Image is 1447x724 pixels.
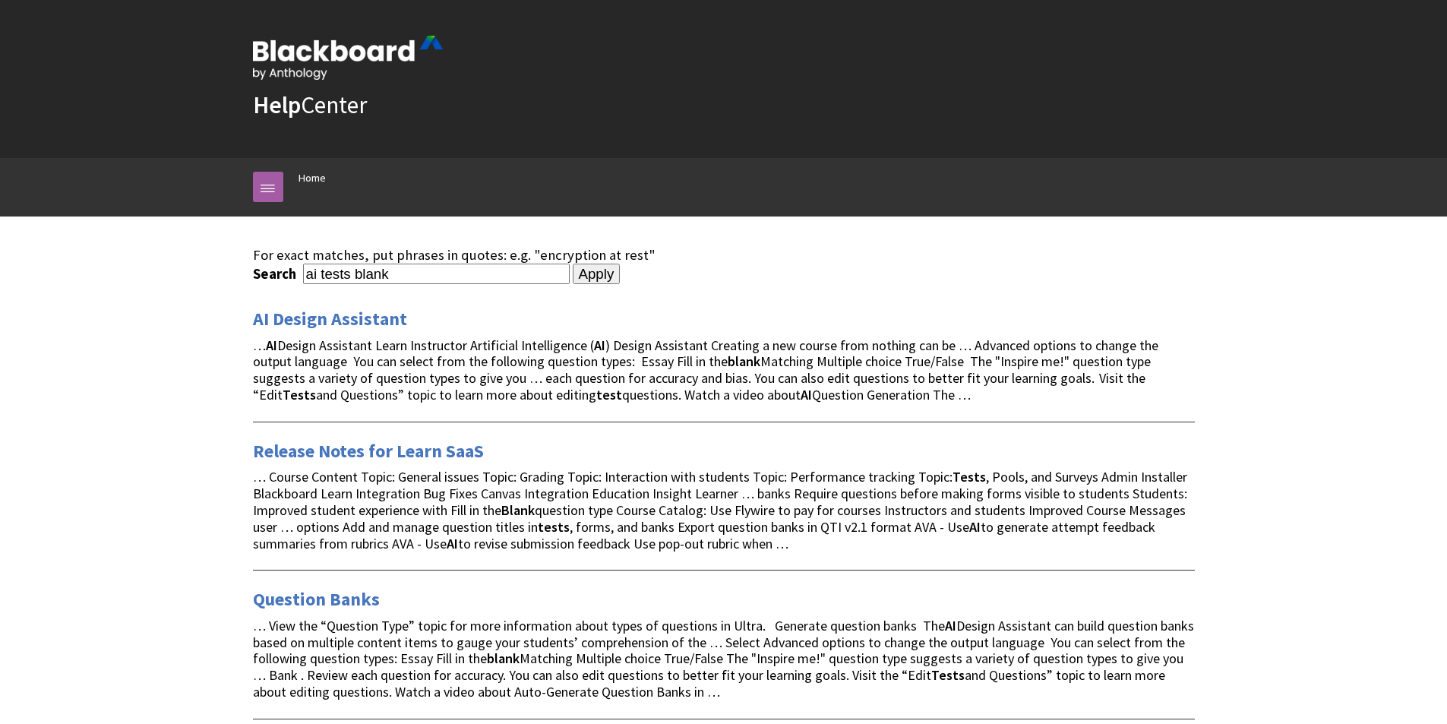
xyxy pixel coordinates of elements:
[501,501,535,519] strong: Blank
[573,264,621,285] input: Apply
[299,169,326,188] a: Home
[253,439,484,463] a: Release Notes for Learn SaaS
[253,587,380,612] a: Question Banks
[253,617,1194,700] span: … View the “Question Type” topic for more information about types of questions in Ultra. Generate...
[945,617,956,634] strong: AI
[801,386,812,403] strong: AI
[253,247,1195,264] div: For exact matches, put phrases in quotes: e.g. "encryption at rest"
[969,518,981,536] strong: AI
[487,650,520,667] strong: blank
[538,518,570,536] strong: tests
[253,90,301,120] strong: Help
[728,353,760,370] strong: blank
[253,36,443,80] img: Blackboard by Anthology
[283,386,316,403] strong: Tests
[253,90,367,120] a: HelpCenter
[253,468,1187,552] span: … Course Content Topic: General issues Topic: Grading Topic: Interaction with students Topic: Per...
[266,337,277,354] strong: AI
[596,386,622,403] strong: test
[594,337,605,354] strong: AI
[253,307,407,331] a: AI Design Assistant
[253,265,300,283] label: Search
[931,666,965,684] strong: Tests
[953,468,986,485] strong: Tests
[447,535,458,552] strong: AI
[253,337,1158,403] span: … Design Assistant Learn Instructor Artificial Intelligence ( ) Design Assistant Creating a new c...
